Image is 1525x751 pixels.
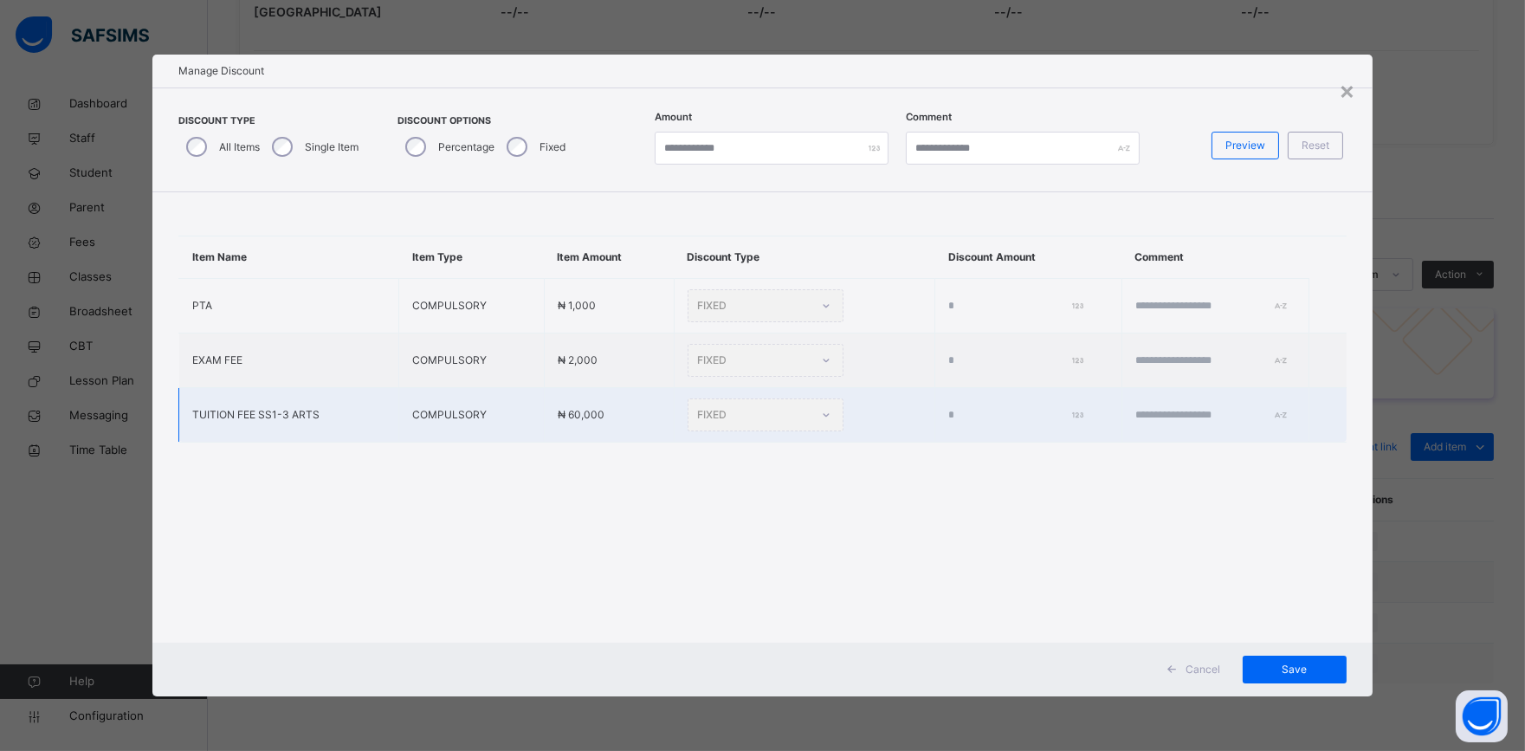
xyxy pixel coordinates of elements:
[558,299,596,312] span: ₦ 1,000
[1186,662,1220,677] span: Cancel
[1256,662,1334,677] span: Save
[179,333,399,387] td: EXAM FEE
[935,236,1122,279] th: Discount Amount
[674,236,935,279] th: Discount Type
[655,110,692,125] label: Amount
[399,387,544,442] td: COMPULSORY
[1225,138,1265,153] span: Preview
[178,63,1347,79] h1: Manage Discount
[219,139,260,155] label: All Items
[544,236,674,279] th: Item Amount
[1302,138,1329,153] span: Reset
[1339,72,1355,108] div: ×
[558,353,598,366] span: ₦ 2,000
[399,278,544,333] td: COMPULSORY
[906,110,952,125] label: Comment
[178,114,363,128] span: Discount Type
[179,278,399,333] td: PTA
[399,333,544,387] td: COMPULSORY
[438,139,494,155] label: Percentage
[399,236,544,279] th: Item Type
[397,114,570,128] span: Discount Options
[179,387,399,442] td: TUITION FEE SS1-3 ARTS
[179,236,399,279] th: Item Name
[558,408,604,421] span: ₦ 60,000
[540,139,565,155] label: Fixed
[305,139,359,155] label: Single Item
[1121,236,1309,279] th: Comment
[1456,690,1508,742] button: Open asap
